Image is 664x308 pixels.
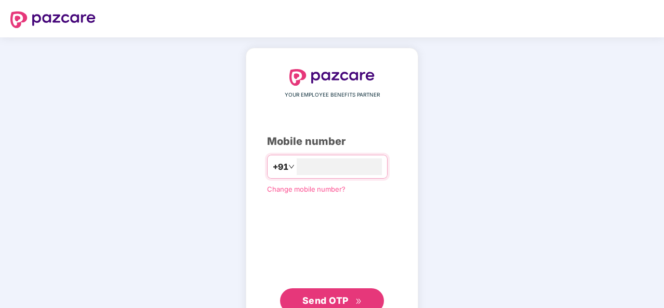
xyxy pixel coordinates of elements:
span: down [288,164,295,170]
img: logo [10,11,96,28]
a: Change mobile number? [267,185,346,193]
span: double-right [355,298,362,305]
span: Send OTP [302,295,349,306]
span: +91 [273,160,288,173]
img: logo [289,69,375,86]
span: YOUR EMPLOYEE BENEFITS PARTNER [285,91,380,99]
div: Mobile number [267,133,397,150]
